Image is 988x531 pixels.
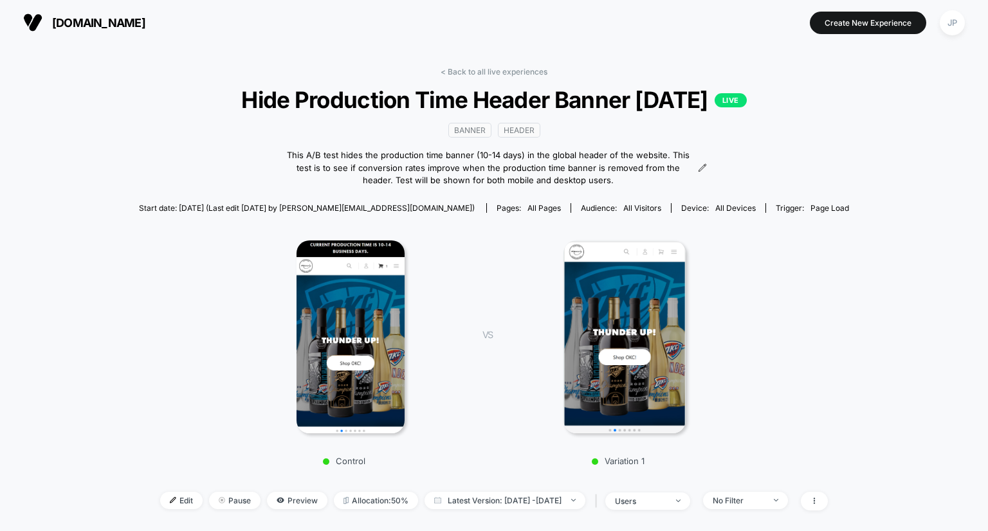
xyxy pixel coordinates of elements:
span: Start date: [DATE] (Last edit [DATE] by [PERSON_NAME][EMAIL_ADDRESS][DOMAIN_NAME]) [139,203,475,213]
div: users [615,496,666,506]
img: rebalance [343,497,349,504]
div: Audience: [581,203,661,213]
div: No Filter [713,496,764,505]
span: Preview [267,492,327,509]
span: All Visitors [623,203,661,213]
span: Hide Production Time Header Banner [DATE] [174,86,813,113]
img: end [571,499,576,501]
span: all pages [527,203,561,213]
img: end [219,497,225,503]
a: < Back to all live experiences [441,67,547,76]
img: calendar [434,497,441,503]
span: Device: [671,203,765,213]
img: Visually logo [23,13,42,32]
p: Variation 1 [506,456,731,466]
img: Control main [297,240,405,433]
span: Latest Version: [DATE] - [DATE] [425,492,585,509]
span: all devices [715,203,756,213]
span: VS [482,329,493,340]
img: Variation 1 main [563,240,686,433]
span: [DOMAIN_NAME] [52,16,145,30]
div: Trigger: [776,203,849,213]
span: | [592,492,605,510]
img: edit [170,497,176,503]
span: Edit [160,492,203,509]
button: Create New Experience [810,12,926,34]
span: Banner [448,123,491,138]
span: Page Load [810,203,849,213]
p: Control [232,456,457,466]
span: Header [498,123,540,138]
button: [DOMAIN_NAME] [19,12,149,33]
img: end [676,500,681,502]
span: This A/B test hides the production time banner (10-14 days) in the global header of the website. ... [281,149,695,187]
div: Pages: [497,203,561,213]
div: JP [940,10,965,35]
span: Allocation: 50% [334,492,418,509]
p: LIVE [715,93,747,107]
button: JP [936,10,969,36]
span: Pause [209,492,261,509]
img: end [774,499,778,501]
